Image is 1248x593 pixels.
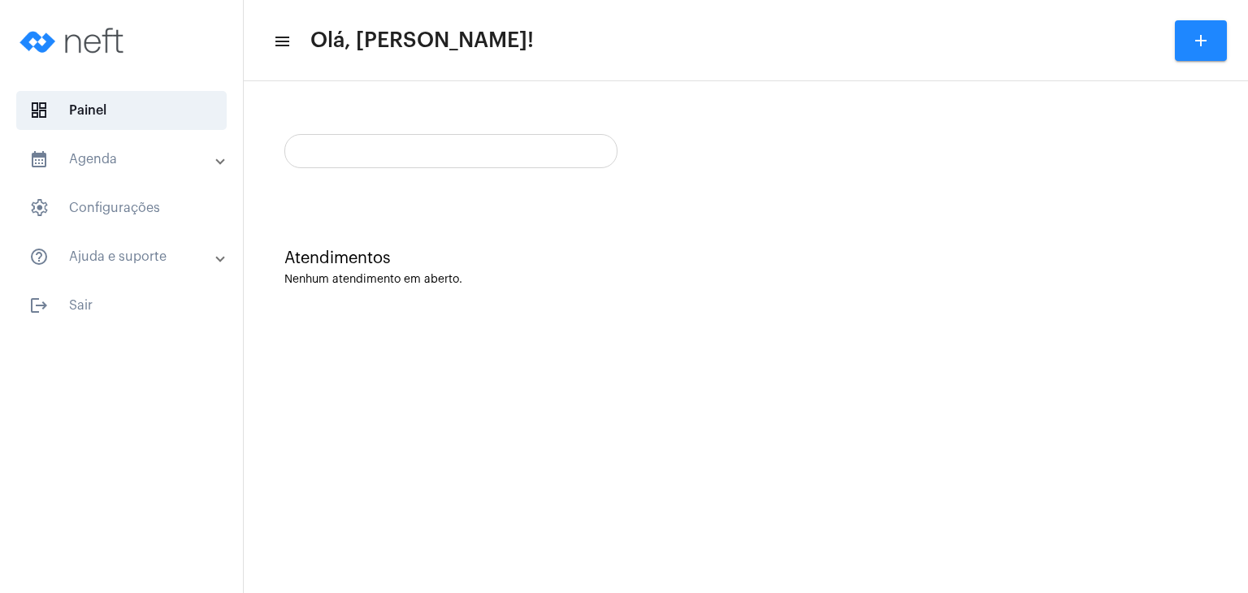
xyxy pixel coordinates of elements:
mat-icon: sidenav icon [273,32,289,51]
span: Painel [16,91,227,130]
div: Nenhum atendimento em aberto. [284,274,1207,286]
mat-expansion-panel-header: sidenav iconAgenda [10,140,243,179]
span: sidenav icon [29,198,49,218]
span: Sair [16,286,227,325]
mat-icon: sidenav icon [29,296,49,315]
div: Atendimentos [284,249,1207,267]
mat-panel-title: Ajuda e suporte [29,247,217,266]
mat-icon: sidenav icon [29,149,49,169]
span: Olá, [PERSON_NAME]! [310,28,534,54]
img: logo-neft-novo-2.png [13,8,135,73]
mat-icon: sidenav icon [29,247,49,266]
span: sidenav icon [29,101,49,120]
mat-expansion-panel-header: sidenav iconAjuda e suporte [10,237,243,276]
span: Configurações [16,188,227,227]
mat-panel-title: Agenda [29,149,217,169]
mat-icon: add [1191,31,1211,50]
